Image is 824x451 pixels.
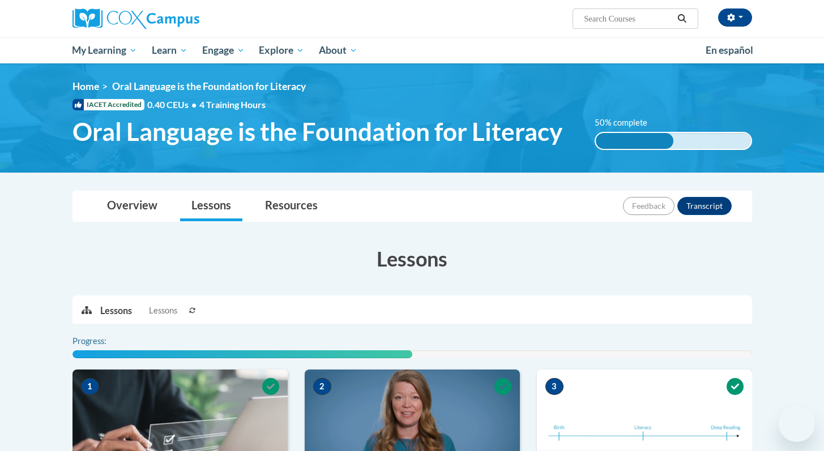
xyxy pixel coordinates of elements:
[583,12,673,25] input: Search Courses
[72,244,752,273] h3: Lessons
[596,133,673,149] div: 50% complete
[72,117,562,147] span: Oral Language is the Foundation for Literacy
[144,37,195,63] a: Learn
[152,44,187,57] span: Learn
[72,99,144,110] span: IACET Accredited
[81,378,99,395] span: 1
[55,37,769,63] div: Main menu
[72,44,137,57] span: My Learning
[72,8,199,29] img: Cox Campus
[100,304,132,317] p: Lessons
[180,191,242,221] a: Lessons
[65,37,145,63] a: My Learning
[112,80,306,92] span: Oral Language is the Foundation for Literacy
[698,38,761,62] a: En español
[319,44,357,57] span: About
[623,197,674,215] button: Feedback
[311,37,365,63] a: About
[72,335,138,347] label: Progress:
[673,12,690,25] button: Search
[195,37,252,63] a: Engage
[718,8,752,27] button: Account Settings
[147,98,199,111] span: 0.40 CEUs
[199,99,266,110] span: 4 Training Hours
[72,80,99,92] a: Home
[96,191,169,221] a: Overview
[149,304,177,317] span: Lessons
[706,44,753,56] span: En español
[779,406,815,442] iframe: Button to launch messaging window
[202,44,245,57] span: Engage
[677,197,732,215] button: Transcript
[545,378,563,395] span: 3
[595,117,660,129] label: 50% complete
[254,191,329,221] a: Resources
[313,378,331,395] span: 2
[191,99,197,110] span: •
[251,37,311,63] a: Explore
[72,8,288,29] a: Cox Campus
[259,44,304,57] span: Explore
